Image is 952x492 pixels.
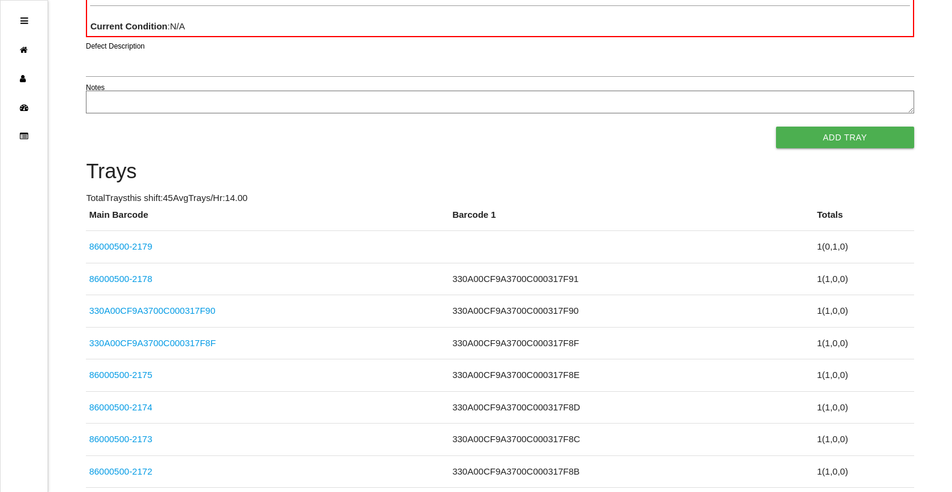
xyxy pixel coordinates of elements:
[89,305,215,316] a: 330A00CF9A3700C000317F90
[86,160,914,183] h4: Trays
[90,21,167,31] b: Current Condition
[86,191,914,205] p: Total Trays this shift: 45 Avg Trays /Hr: 14.00
[814,359,914,392] td: 1 ( 1 , 0 , 0 )
[449,263,814,295] td: 330A00CF9A3700C000317F91
[86,41,145,52] label: Defect Description
[814,391,914,424] td: 1 ( 1 , 0 , 0 )
[89,466,152,476] a: 86000500-2172
[814,295,914,328] td: 1 ( 1 , 0 , 0 )
[20,7,28,35] div: Open
[449,424,814,456] td: 330A00CF9A3700C000317F8C
[89,274,152,284] a: 86000500-2178
[776,127,914,148] button: Add Tray
[814,263,914,295] td: 1 ( 1 , 0 , 0 )
[814,327,914,359] td: 1 ( 1 , 0 , 0 )
[89,338,216,348] a: 330A00CF9A3700C000317F8F
[814,424,914,456] td: 1 ( 1 , 0 , 0 )
[814,231,914,263] td: 1 ( 0 , 1 , 0 )
[89,402,152,412] a: 86000500-2174
[449,327,814,359] td: 330A00CF9A3700C000317F8F
[89,434,152,444] a: 86000500-2173
[449,455,814,488] td: 330A00CF9A3700C000317F8B
[814,455,914,488] td: 1 ( 1 , 0 , 0 )
[449,208,814,231] th: Barcode 1
[86,208,449,231] th: Main Barcode
[89,241,152,251] a: 86000500-2179
[90,21,185,31] span: : N/A
[449,295,814,328] td: 330A00CF9A3700C000317F90
[449,359,814,392] td: 330A00CF9A3700C000317F8E
[814,208,914,231] th: Totals
[86,82,105,93] label: Notes
[449,391,814,424] td: 330A00CF9A3700C000317F8D
[89,370,152,380] a: 86000500-2175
